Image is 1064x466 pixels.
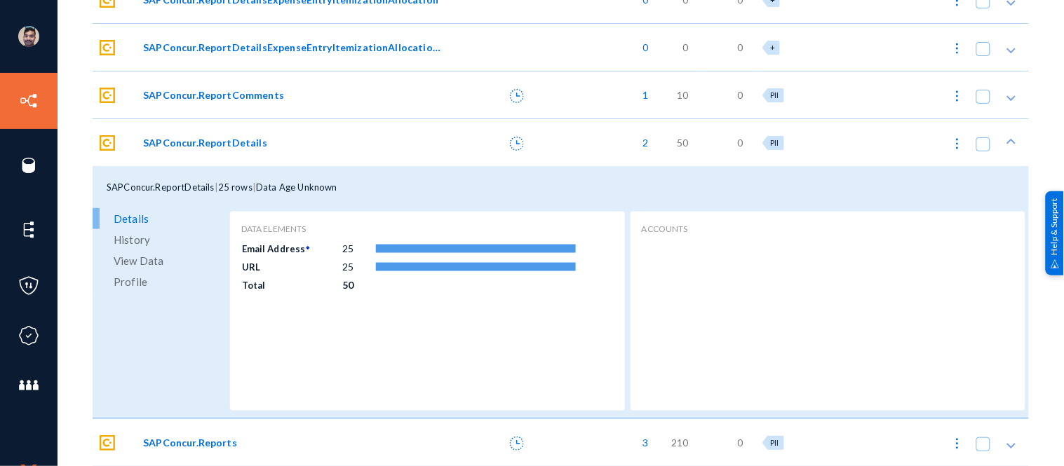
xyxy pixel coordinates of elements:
[738,40,743,55] span: 0
[636,135,649,150] span: 2
[107,181,215,193] span: SAPConcur.ReportDetails
[636,88,649,102] span: 1
[642,223,1014,235] div: accounts
[1051,259,1060,268] img: help_support.svg
[93,208,227,229] a: Details
[241,258,342,275] td: URL
[636,40,649,55] span: 0
[100,88,115,103] img: sapconcur.svg
[636,435,649,450] span: 3
[18,26,39,47] img: ACg8ocK1ZkZ6gbMmCU1AeqPIsBvrTWeY1xNXvgxNjkUXxjcqAiPEIvU=s96-c
[100,435,115,451] img: sapconcur.svg
[950,89,964,103] img: icon-more.svg
[950,137,964,151] img: icon-more.svg
[770,43,775,52] span: +
[114,208,149,229] span: Details
[215,181,218,193] span: |
[342,258,375,276] td: 25
[143,435,237,450] span: SAPConcur.Reports
[241,223,614,235] div: Data Elements
[1046,191,1064,275] div: Help & Support
[342,240,375,258] td: 25
[342,276,375,294] td: 50
[252,181,256,193] span: |
[770,438,779,447] span: PII
[241,240,342,256] td: Email Address
[143,135,267,150] span: SAPConcur.ReportDetails
[738,135,743,150] span: 0
[93,271,227,292] a: Profile
[770,138,779,147] span: PII
[114,229,150,250] span: History
[18,219,39,240] img: icon-elements.svg
[678,88,689,102] span: 10
[18,275,39,296] img: icon-policies.svg
[256,181,337,193] span: Data Age Unknown
[93,250,227,271] a: View Data
[671,435,688,450] span: 210
[678,135,689,150] span: 50
[683,40,689,55] span: 0
[18,375,39,396] img: icon-members.svg
[218,181,252,193] span: 25 rows
[770,90,779,100] span: PII
[18,325,39,346] img: icon-compliance.svg
[738,88,743,102] span: 0
[114,271,147,292] span: Profile
[100,40,115,55] img: sapconcur.svg
[18,155,39,176] img: icon-sources.svg
[241,276,342,293] td: Total
[950,437,964,451] img: icon-more.svg
[100,135,115,151] img: sapconcur.svg
[143,40,441,55] span: SAPConcur.ReportDetailsExpenseEntryItemizationAllocationJournalEntry
[18,90,39,111] img: icon-inventory.svg
[143,88,284,102] span: SAPConcur.ReportComments
[93,229,227,250] a: History
[114,250,163,271] span: View Data
[738,435,743,450] span: 0
[950,41,964,55] img: icon-more.svg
